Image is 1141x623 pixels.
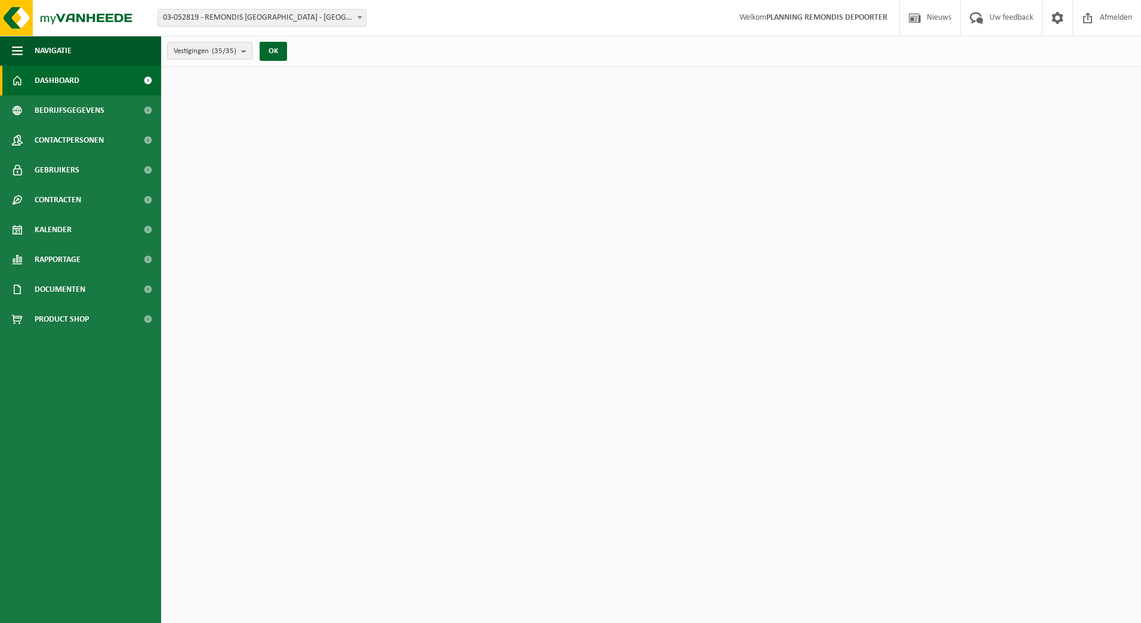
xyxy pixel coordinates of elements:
span: Dashboard [35,66,79,95]
span: Gebruikers [35,155,79,185]
span: Product Shop [35,304,89,334]
span: Documenten [35,275,85,304]
button: Vestigingen(35/35) [167,42,252,60]
span: 03-052819 - REMONDIS WEST-VLAANDEREN - OOSTENDE [158,10,366,26]
span: Contactpersonen [35,125,104,155]
span: Rapportage [35,245,81,275]
span: Navigatie [35,36,72,66]
strong: PLANNING REMONDIS DEPOORTER [766,13,887,22]
span: 03-052819 - REMONDIS WEST-VLAANDEREN - OOSTENDE [158,9,366,27]
span: Vestigingen [174,42,236,60]
span: Contracten [35,185,81,215]
button: OK [260,42,287,61]
span: Bedrijfsgegevens [35,95,104,125]
count: (35/35) [212,47,236,55]
span: Kalender [35,215,72,245]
